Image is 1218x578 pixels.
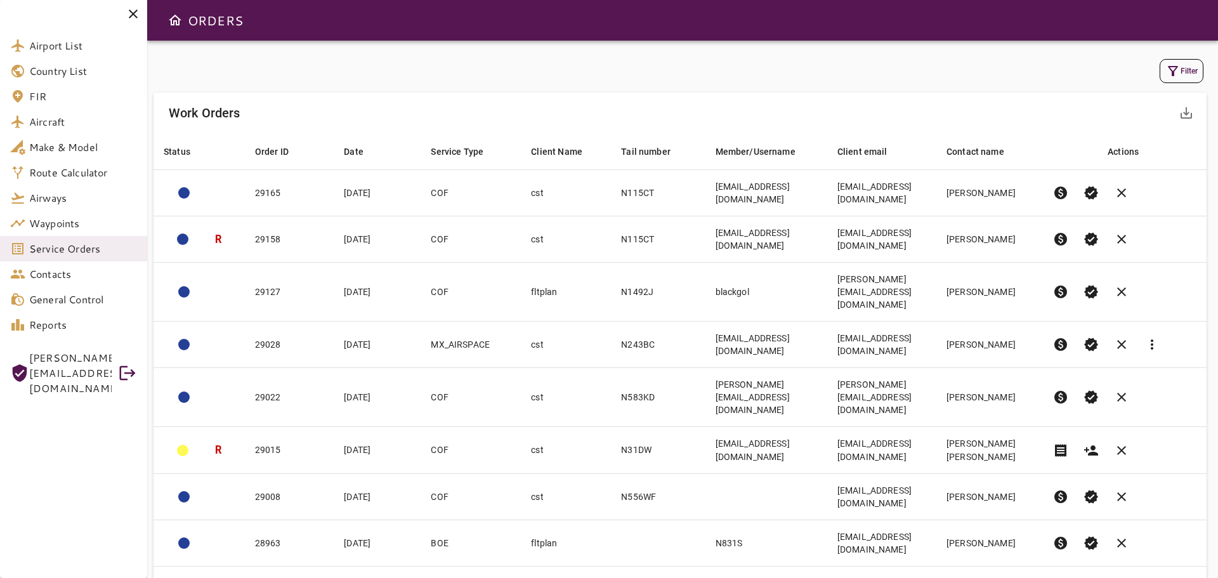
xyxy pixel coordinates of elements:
[1076,277,1106,307] button: Set Permit Ready
[1084,185,1099,200] span: verified
[245,427,334,473] td: 29015
[1045,482,1076,512] button: Pre-Invoice order
[1053,337,1068,352] span: paid
[255,144,289,159] div: Order ID
[1160,59,1203,83] button: Filter
[827,520,936,566] td: [EMAIL_ADDRESS][DOMAIN_NAME]
[1114,337,1129,352] span: clear
[334,473,421,520] td: [DATE]
[946,144,1021,159] span: Contact name
[1053,284,1068,299] span: paid
[245,216,334,263] td: 29158
[827,170,936,216] td: [EMAIL_ADDRESS][DOMAIN_NAME]
[611,263,705,322] td: N1492J
[1076,224,1106,254] button: Set Permit Ready
[1084,284,1099,299] span: verified
[521,170,611,216] td: cst
[827,368,936,427] td: [PERSON_NAME][EMAIL_ADDRESS][DOMAIN_NAME]
[521,473,611,520] td: cst
[164,144,190,159] div: Status
[29,89,137,104] span: FIR
[1045,224,1076,254] button: Pre-Invoice order
[1114,390,1129,405] span: clear
[611,216,705,263] td: N115CT
[1076,435,1106,466] button: Create customer
[827,322,936,368] td: [EMAIL_ADDRESS][DOMAIN_NAME]
[29,190,137,206] span: Airways
[1084,337,1099,352] span: verified
[334,427,421,473] td: [DATE]
[1106,528,1137,558] button: Cancel order
[1084,489,1099,504] span: verified
[29,38,137,53] span: Airport List
[936,216,1042,263] td: [PERSON_NAME]
[1106,482,1137,512] button: Cancel order
[421,322,521,368] td: MX_AIRSPACE
[178,187,190,199] div: ADMIN
[178,339,190,350] div: ACTION REQUIRED
[334,170,421,216] td: [DATE]
[334,368,421,427] td: [DATE]
[245,473,334,520] td: 29008
[1076,482,1106,512] button: Set Permit Ready
[1114,185,1129,200] span: clear
[245,170,334,216] td: 29165
[1114,284,1129,299] span: clear
[1076,178,1106,208] button: Set Permit Ready
[936,427,1042,473] td: [PERSON_NAME] [PERSON_NAME]
[521,263,611,322] td: fltplan
[621,144,687,159] span: Tail number
[245,520,334,566] td: 28963
[705,170,827,216] td: [EMAIL_ADDRESS][DOMAIN_NAME]
[421,520,521,566] td: BOE
[215,232,221,247] h3: R
[344,144,363,159] div: Date
[1106,382,1137,412] button: Cancel order
[421,263,521,322] td: COF
[827,473,936,520] td: [EMAIL_ADDRESS][DOMAIN_NAME]
[1053,232,1068,247] span: paid
[621,144,671,159] div: Tail number
[1106,224,1137,254] button: Cancel order
[1045,528,1076,558] button: Pre-Invoice order
[827,263,936,322] td: [PERSON_NAME][EMAIL_ADDRESS][DOMAIN_NAME]
[705,520,827,566] td: N831S
[1053,390,1068,405] span: paid
[611,170,705,216] td: N115CT
[431,144,500,159] span: Service Type
[827,216,936,263] td: [EMAIL_ADDRESS][DOMAIN_NAME]
[1053,489,1068,504] span: paid
[421,473,521,520] td: COF
[1106,435,1137,466] button: Cancel order
[334,520,421,566] td: [DATE]
[245,368,334,427] td: 29022
[1045,329,1076,360] button: Pre-Invoice order
[188,10,243,30] h6: ORDERS
[1144,337,1160,352] span: more_vert
[1076,329,1106,360] button: Set Permit Ready
[421,216,521,263] td: COF
[162,8,188,33] button: Open drawer
[1171,98,1202,128] button: Export
[1053,535,1068,551] span: paid
[1045,178,1076,208] button: Pre-Invoice order
[421,368,521,427] td: COF
[521,368,611,427] td: cst
[827,427,936,473] td: [EMAIL_ADDRESS][DOMAIN_NAME]
[1114,232,1129,247] span: clear
[705,368,827,427] td: [PERSON_NAME][EMAIL_ADDRESS][DOMAIN_NAME]
[705,216,827,263] td: [EMAIL_ADDRESS][DOMAIN_NAME]
[29,266,137,282] span: Contacts
[178,537,190,549] div: ACTION REQUIRED
[29,216,137,231] span: Waypoints
[421,427,521,473] td: COF
[29,114,137,129] span: Aircraft
[936,520,1042,566] td: [PERSON_NAME]
[611,368,705,427] td: N583KD
[334,263,421,322] td: [DATE]
[1084,390,1099,405] span: verified
[178,286,190,298] div: ADMIN
[611,322,705,368] td: N243BC
[344,144,380,159] span: Date
[531,144,599,159] span: Client Name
